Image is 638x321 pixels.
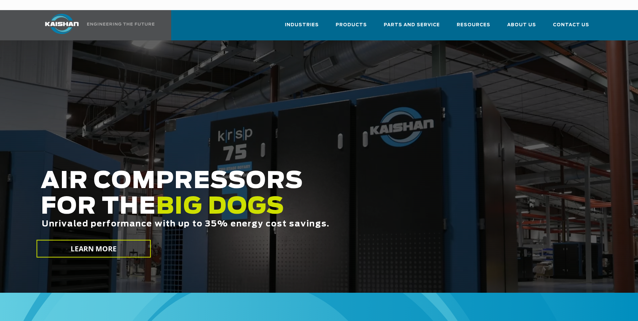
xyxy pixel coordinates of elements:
[507,21,536,29] span: About Us
[457,16,490,39] a: Resources
[457,21,490,29] span: Resources
[285,21,319,29] span: Industries
[37,10,156,40] a: Kaishan USA
[384,21,440,29] span: Parts and Service
[36,240,151,258] a: LEARN MORE
[156,195,285,218] span: BIG DOGS
[87,23,154,26] img: Engineering the future
[285,16,319,39] a: Industries
[336,21,367,29] span: Products
[70,244,117,254] span: LEARN MORE
[37,14,87,34] img: kaishan logo
[507,16,536,39] a: About Us
[336,16,367,39] a: Products
[384,16,440,39] a: Parts and Service
[553,16,589,39] a: Contact Us
[42,220,330,228] span: Unrivaled performance with up to 35% energy cost savings.
[41,169,503,250] h2: AIR COMPRESSORS FOR THE
[553,21,589,29] span: Contact Us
